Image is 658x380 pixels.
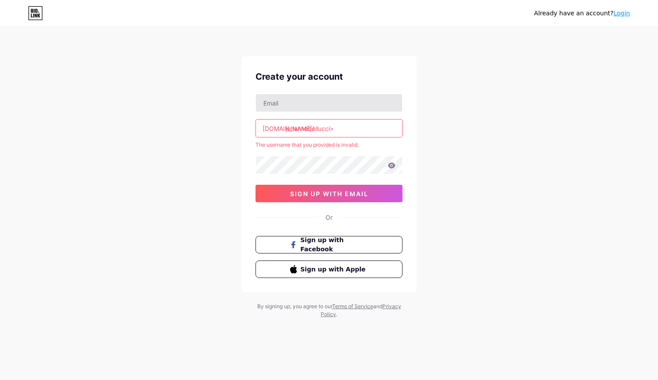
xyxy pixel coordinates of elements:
button: sign up with email [255,185,402,202]
button: Sign up with Apple [255,260,402,278]
div: [DOMAIN_NAME]/ [262,124,314,133]
input: username [256,120,402,137]
button: Sign up with Facebook [255,236,402,253]
a: Terms of Service [332,303,373,310]
input: Email [256,94,402,112]
a: Login [613,10,630,17]
span: sign up with email [290,190,368,197]
div: Create your account [255,70,402,83]
span: Sign up with Facebook [301,236,368,254]
div: The username that you provided is invalid. [255,141,402,149]
div: By signing up, you agree to our and . [255,303,403,318]
div: Already have an account? [534,9,630,18]
span: Sign up with Apple [301,265,368,274]
div: Or [325,213,332,222]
